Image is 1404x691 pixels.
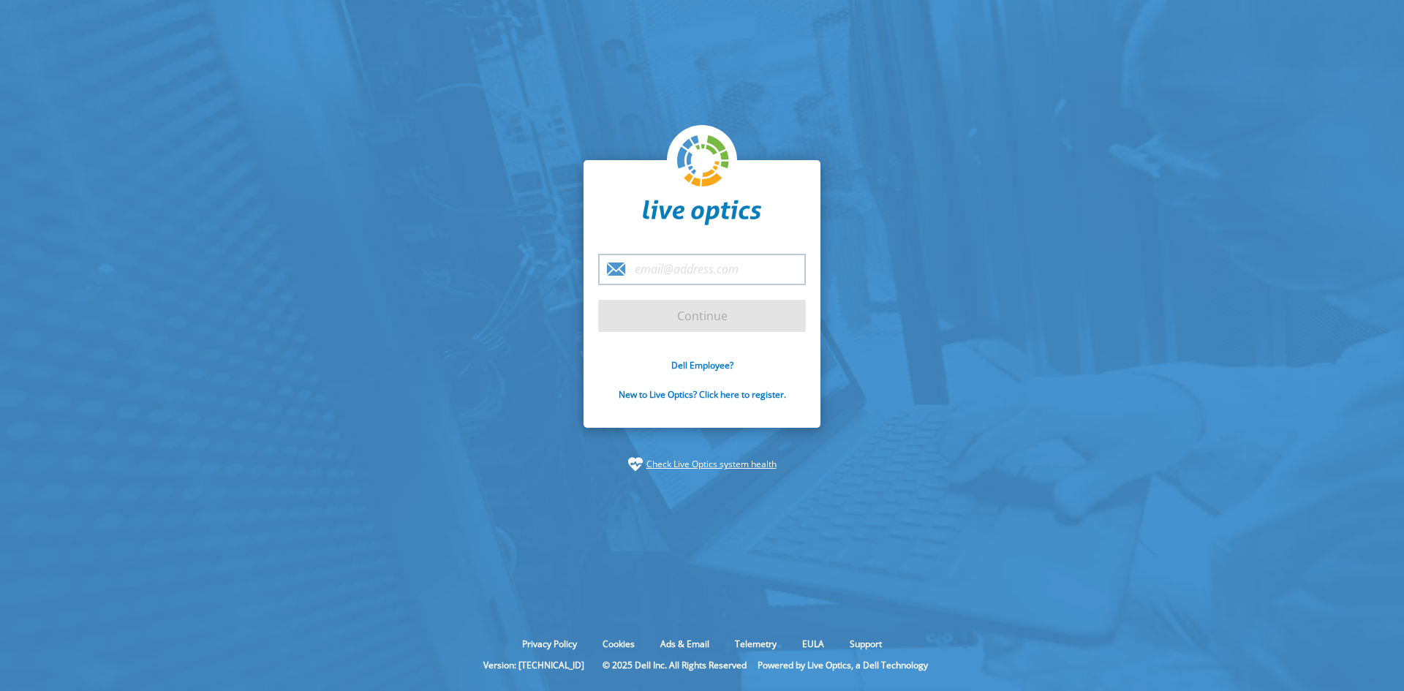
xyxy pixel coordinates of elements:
li: Powered by Live Optics, a Dell Technology [758,659,928,671]
img: status-check-icon.svg [628,457,643,472]
li: Version: [TECHNICAL_ID] [476,659,592,671]
a: EULA [791,638,835,650]
li: © 2025 Dell Inc. All Rights Reserved [595,659,754,671]
a: Cookies [592,638,646,650]
a: Support [839,638,893,650]
a: Check Live Optics system health [646,457,777,472]
img: liveoptics-word.svg [643,200,761,226]
a: Privacy Policy [511,638,588,650]
input: email@address.com [598,254,806,285]
a: New to Live Optics? Click here to register. [619,388,786,401]
a: Dell Employee? [671,359,733,371]
img: liveoptics-logo.svg [677,135,730,188]
a: Ads & Email [649,638,720,650]
a: Telemetry [724,638,788,650]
